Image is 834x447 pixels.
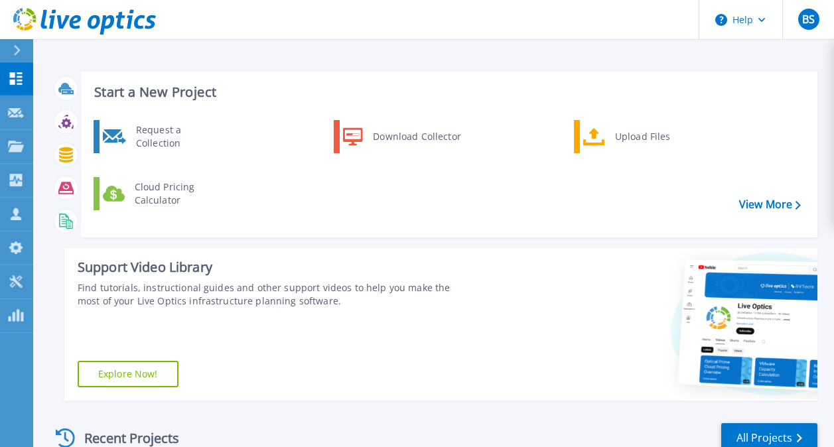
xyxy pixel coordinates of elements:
div: Upload Files [608,123,707,150]
div: Cloud Pricing Calculator [128,180,226,207]
a: Cloud Pricing Calculator [94,177,230,210]
div: Request a Collection [129,123,226,150]
div: Support Video Library [78,259,469,276]
span: BS [802,14,815,25]
a: Download Collector [334,120,470,153]
h3: Start a New Project [94,85,800,99]
a: Upload Files [574,120,710,153]
a: View More [739,198,801,211]
a: Explore Now! [78,361,178,387]
div: Download Collector [366,123,466,150]
a: Request a Collection [94,120,230,153]
div: Find tutorials, instructional guides and other support videos to help you make the most of your L... [78,281,469,308]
